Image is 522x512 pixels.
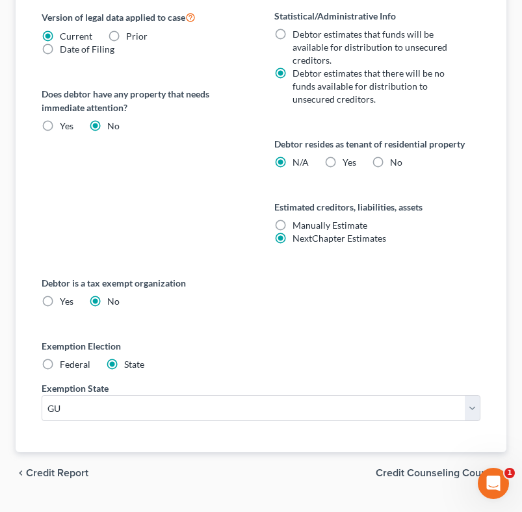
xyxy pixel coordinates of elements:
label: Exemption State [42,381,109,395]
span: No [390,157,402,168]
label: Exemption Election [42,339,480,353]
span: Date of Filing [60,44,114,55]
span: Debtor estimates that there will be no funds available for distribution to unsecured creditors. [293,68,445,105]
span: Prior [126,31,148,42]
span: Yes [60,120,73,131]
span: Credit Report [26,468,88,478]
span: Current [60,31,92,42]
span: State [124,359,144,370]
label: Does debtor have any property that needs immediate attention? [42,87,248,114]
span: No [107,120,120,131]
span: Yes [343,157,356,168]
span: No [107,296,120,307]
button: chevron_left Credit Report [16,468,88,478]
span: 1 [504,468,515,478]
span: Manually Estimate [293,220,367,231]
label: Debtor is a tax exempt organization [42,276,480,290]
button: Credit Counseling Course chevron_right [376,468,506,478]
label: Statistical/Administrative Info [274,9,481,23]
span: Debtor estimates that funds will be available for distribution to unsecured creditors. [293,29,447,66]
span: N/A [293,157,309,168]
i: chevron_left [16,468,26,478]
span: NextChapter Estimates [293,233,386,244]
iframe: Intercom live chat [478,468,509,499]
label: Version of legal data applied to case [42,9,248,25]
span: Federal [60,359,90,370]
label: Debtor resides as tenant of residential property [274,137,481,151]
label: Estimated creditors, liabilities, assets [274,200,481,214]
span: Credit Counseling Course [376,468,496,478]
span: Yes [60,296,73,307]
